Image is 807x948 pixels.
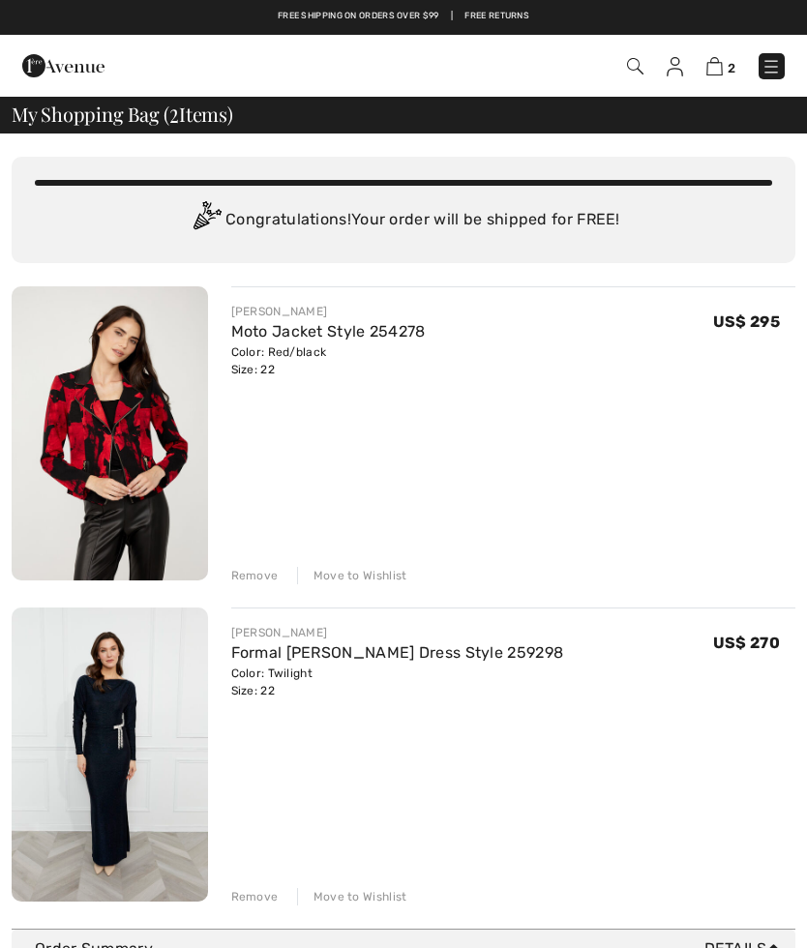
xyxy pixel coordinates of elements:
a: Formal [PERSON_NAME] Dress Style 259298 [231,643,564,662]
div: Move to Wishlist [297,567,407,584]
div: Move to Wishlist [297,888,407,905]
img: My Info [667,57,683,76]
img: Search [627,58,643,74]
img: Congratulation2.svg [187,201,225,240]
span: US$ 270 [713,634,780,652]
a: 2 [706,54,735,77]
span: 2 [728,61,735,75]
a: 1ère Avenue [22,55,105,74]
a: Free Returns [464,10,529,23]
img: 1ère Avenue [22,46,105,85]
span: 2 [169,100,179,125]
div: [PERSON_NAME] [231,303,426,320]
span: | [451,10,453,23]
span: My Shopping Bag ( Items) [12,104,233,124]
div: Color: Red/black Size: 22 [231,343,426,378]
div: Color: Twilight Size: 22 [231,665,564,699]
div: [PERSON_NAME] [231,624,564,641]
a: Moto Jacket Style 254278 [231,322,426,341]
div: Remove [231,888,279,905]
img: Shopping Bag [706,57,723,75]
div: Congratulations! Your order will be shipped for FREE! [35,201,772,240]
div: Remove [231,567,279,584]
img: Moto Jacket Style 254278 [12,286,208,580]
img: Menu [762,57,781,76]
a: Free shipping on orders over $99 [278,10,439,23]
span: US$ 295 [713,312,780,331]
img: Formal Maxi Sheath Dress Style 259298 [12,607,208,902]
